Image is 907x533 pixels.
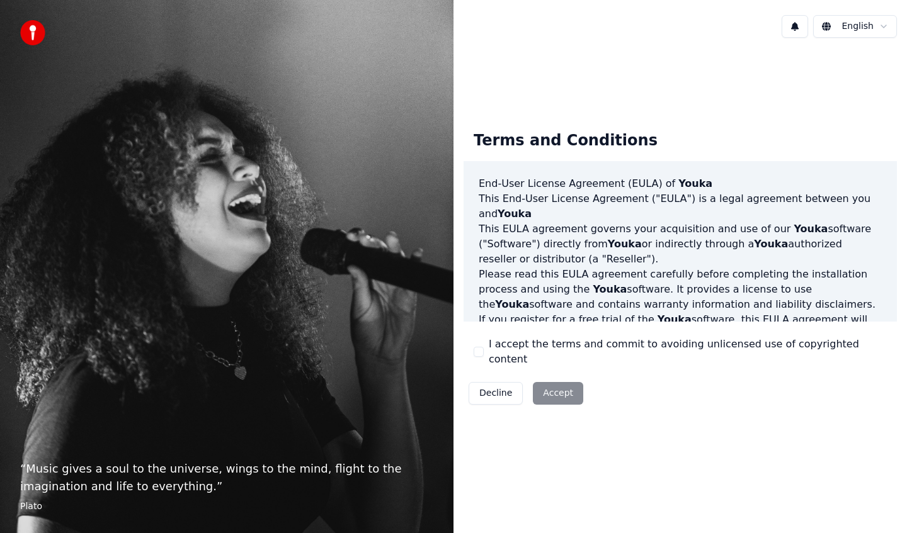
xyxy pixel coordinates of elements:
p: “ Music gives a soul to the universe, wings to the mind, flight to the imagination and life to ev... [20,460,433,495]
span: Youka [754,238,788,250]
label: I accept the terms and commit to avoiding unlicensed use of copyrighted content [489,337,887,367]
img: youka [20,20,45,45]
span: Youka [658,313,692,325]
p: This EULA agreement governs your acquisition and use of our software ("Software") directly from o... [479,222,882,267]
footer: Plato [20,500,433,513]
p: This End-User License Agreement ("EULA") is a legal agreement between you and [479,191,882,222]
span: Youka [678,177,712,189]
span: Youka [593,283,627,295]
span: Youka [498,208,532,220]
span: Youka [608,238,642,250]
span: Youka [495,298,529,310]
div: Terms and Conditions [464,121,668,161]
span: Youka [794,223,828,235]
button: Decline [469,382,523,405]
h3: End-User License Agreement (EULA) of [479,176,882,191]
p: Please read this EULA agreement carefully before completing the installation process and using th... [479,267,882,312]
p: If you register for a free trial of the software, this EULA agreement will also govern that trial... [479,312,882,373]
